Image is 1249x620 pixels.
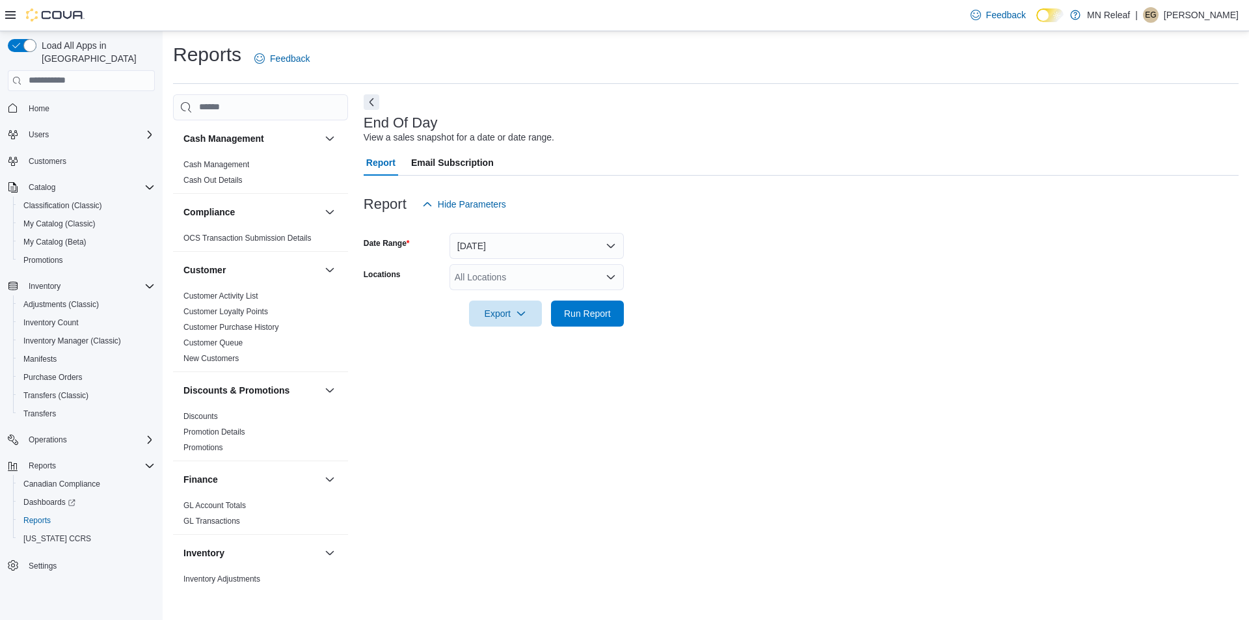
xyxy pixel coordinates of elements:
[23,153,155,169] span: Customers
[986,8,1026,21] span: Feedback
[18,513,56,528] a: Reports
[322,545,338,561] button: Inventory
[18,476,155,492] span: Canadian Compliance
[183,427,245,437] a: Promotion Details
[173,42,241,68] h1: Reports
[3,126,160,144] button: Users
[18,388,155,403] span: Transfers (Classic)
[477,301,534,327] span: Export
[13,233,160,251] button: My Catalog (Beta)
[29,435,67,445] span: Operations
[23,219,96,229] span: My Catalog (Classic)
[1164,7,1239,23] p: [PERSON_NAME]
[13,530,160,548] button: [US_STATE] CCRS
[23,558,62,574] a: Settings
[183,206,235,219] h3: Compliance
[183,546,224,559] h3: Inventory
[183,353,239,364] span: New Customers
[183,291,258,301] a: Customer Activity List
[364,269,401,280] label: Locations
[13,196,160,215] button: Classification (Classic)
[364,131,554,144] div: View a sales snapshot for a date or date range.
[23,127,155,142] span: Users
[18,351,155,367] span: Manifests
[564,307,611,320] span: Run Report
[364,238,410,249] label: Date Range
[23,278,66,294] button: Inventory
[18,351,62,367] a: Manifests
[23,458,61,474] button: Reports
[29,561,57,571] span: Settings
[469,301,542,327] button: Export
[18,513,155,528] span: Reports
[36,39,155,65] span: Load All Apps in [GEOGRAPHIC_DATA]
[183,443,223,452] a: Promotions
[18,252,155,268] span: Promotions
[364,94,379,110] button: Next
[23,317,79,328] span: Inventory Count
[23,100,155,116] span: Home
[1135,7,1138,23] p: |
[18,494,81,510] a: Dashboards
[183,233,312,243] span: OCS Transaction Submission Details
[1036,8,1064,22] input: Dark Mode
[3,178,160,196] button: Catalog
[18,531,155,546] span: Washington CCRS
[23,432,72,448] button: Operations
[13,295,160,314] button: Adjustments (Classic)
[13,350,160,368] button: Manifests
[965,2,1031,28] a: Feedback
[13,405,160,423] button: Transfers
[183,473,319,486] button: Finance
[13,386,160,405] button: Transfers (Classic)
[18,252,68,268] a: Promotions
[18,494,155,510] span: Dashboards
[29,103,49,114] span: Home
[1145,7,1156,23] span: EG
[8,94,155,609] nav: Complex example
[173,498,348,534] div: Finance
[322,204,338,220] button: Compliance
[3,152,160,170] button: Customers
[322,472,338,487] button: Finance
[23,409,56,419] span: Transfers
[18,234,92,250] a: My Catalog (Beta)
[3,457,160,475] button: Reports
[3,431,160,449] button: Operations
[364,196,407,212] h3: Report
[322,131,338,146] button: Cash Management
[3,277,160,295] button: Inventory
[26,8,85,21] img: Cova
[18,216,155,232] span: My Catalog (Classic)
[183,322,279,332] span: Customer Purchase History
[13,475,160,493] button: Canadian Compliance
[183,516,240,526] span: GL Transactions
[183,412,218,421] a: Discounts
[23,372,83,383] span: Purchase Orders
[29,281,60,291] span: Inventory
[23,458,155,474] span: Reports
[18,476,105,492] a: Canadian Compliance
[23,237,87,247] span: My Catalog (Beta)
[183,384,319,397] button: Discounts & Promotions
[18,198,155,213] span: Classification (Classic)
[18,406,155,422] span: Transfers
[322,262,338,278] button: Customer
[183,206,319,219] button: Compliance
[364,115,438,131] h3: End Of Day
[1143,7,1159,23] div: Einar Gudjonsson
[13,368,160,386] button: Purchase Orders
[18,216,101,232] a: My Catalog (Classic)
[183,263,226,276] h3: Customer
[551,301,624,327] button: Run Report
[23,200,102,211] span: Classification (Classic)
[183,574,260,584] span: Inventory Adjustments
[23,180,155,195] span: Catalog
[23,533,91,544] span: [US_STATE] CCRS
[3,556,160,574] button: Settings
[23,299,99,310] span: Adjustments (Classic)
[183,175,243,185] span: Cash Out Details
[23,278,155,294] span: Inventory
[183,132,319,145] button: Cash Management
